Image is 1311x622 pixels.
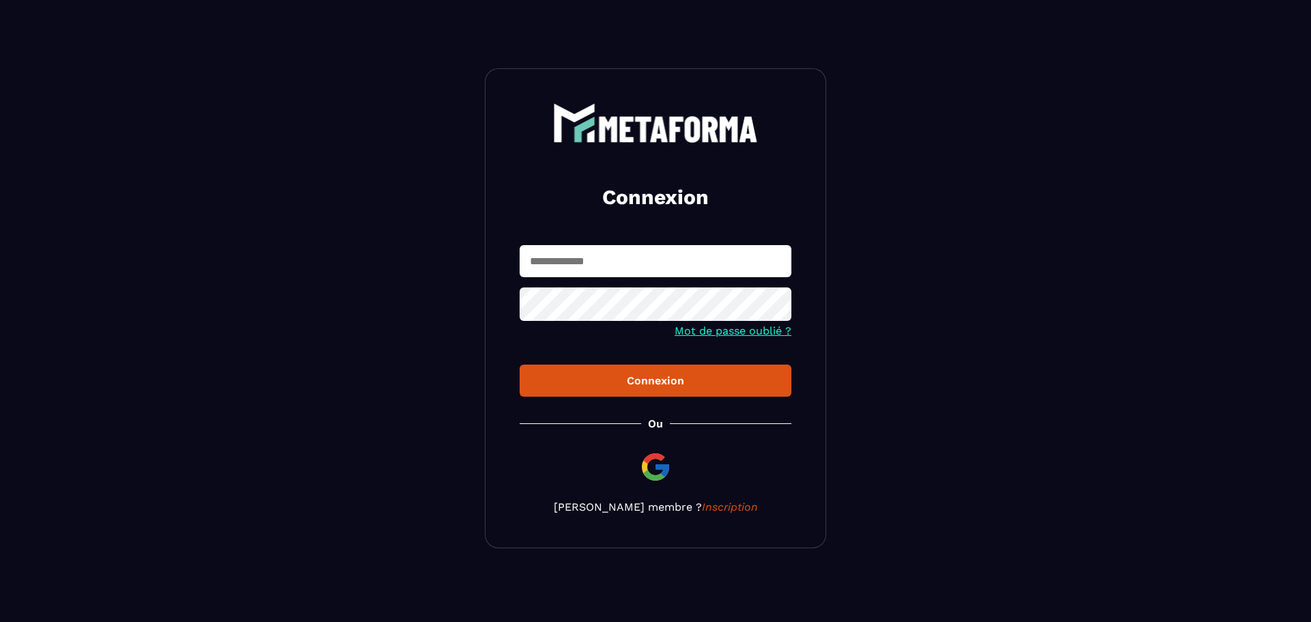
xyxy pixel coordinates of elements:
img: google [639,451,672,483]
a: logo [520,103,791,143]
button: Connexion [520,365,791,397]
a: Mot de passe oublié ? [675,324,791,337]
p: Ou [648,417,663,430]
div: Connexion [531,374,780,387]
p: [PERSON_NAME] membre ? [520,500,791,513]
a: Inscription [702,500,758,513]
h2: Connexion [536,184,775,211]
img: logo [553,103,758,143]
